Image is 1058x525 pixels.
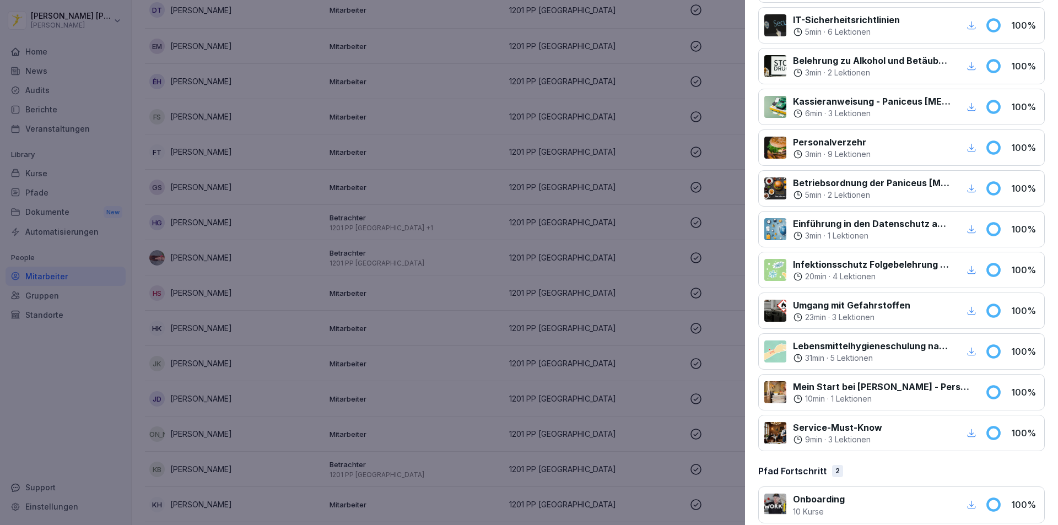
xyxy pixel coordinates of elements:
p: Pfad Fortschritt [758,464,827,478]
p: 1 Lektionen [828,230,868,241]
div: 2 [832,465,843,477]
p: 2 Lektionen [828,67,870,78]
div: · [793,108,951,119]
div: · [793,393,972,404]
p: IT-Sicherheitsrichtlinien [793,13,900,26]
p: 1 Lektionen [831,393,872,404]
p: Kassieranweisung - Paniceus [MEDICAL_DATA] Systemzentrale GmbH [793,95,951,108]
p: 100 % [1011,141,1039,154]
p: 10 Kurse [793,506,845,517]
p: 3 Lektionen [828,434,871,445]
p: 100 % [1011,182,1039,195]
p: Personalverzehr [793,136,871,149]
div: · [793,26,900,37]
div: · [793,271,951,282]
p: 31 min [805,353,824,364]
p: 5 Lektionen [830,353,873,364]
p: Lebensmittelhygieneschulung nach EU-Verordnung (EG) Nr. 852 / 2004 [793,339,951,353]
div: · [793,67,951,78]
p: 100 % [1011,59,1039,73]
p: Infektionsschutz Folgebelehrung (nach §43 IfSG) [793,258,951,271]
p: 5 min [805,190,822,201]
p: 100 % [1011,386,1039,399]
div: · [793,190,951,201]
p: 3 min [805,230,822,241]
p: 100 % [1011,19,1039,32]
p: 100 % [1011,498,1039,511]
p: 9 min [805,434,822,445]
p: Umgang mit Gefahrstoffen [793,299,910,312]
p: 4 Lektionen [833,271,876,282]
p: 3 Lektionen [832,312,875,323]
p: 3 min [805,149,822,160]
p: 100 % [1011,223,1039,236]
p: 5 min [805,26,822,37]
p: 2 Lektionen [828,190,870,201]
p: Betriebsordnung der Paniceus [MEDICAL_DATA] Systemzentrale [793,176,951,190]
div: · [793,353,951,364]
p: Onboarding [793,492,845,506]
div: · [793,230,951,241]
p: 100 % [1011,426,1039,440]
p: 100 % [1011,345,1039,358]
p: Service-Must-Know [793,421,882,434]
p: 10 min [805,393,825,404]
p: Einführung in den Datenschutz am Arbeitsplatz nach Art. 13 ff. DSGVO [793,217,951,230]
div: · [793,434,882,445]
p: 6 min [805,108,822,119]
p: Mein Start bei [PERSON_NAME] - Personalfragebogen [793,380,972,393]
p: 23 min [805,312,826,323]
p: 100 % [1011,263,1039,277]
p: Belehrung zu Alkohol und Betäubungsmitteln am Arbeitsplatz [793,54,951,67]
div: · [793,149,871,160]
p: 6 Lektionen [828,26,871,37]
p: 20 min [805,271,827,282]
p: 100 % [1011,304,1039,317]
p: 9 Lektionen [828,149,871,160]
p: 100 % [1011,100,1039,113]
p: 3 min [805,67,822,78]
div: · [793,312,910,323]
p: 3 Lektionen [828,108,871,119]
